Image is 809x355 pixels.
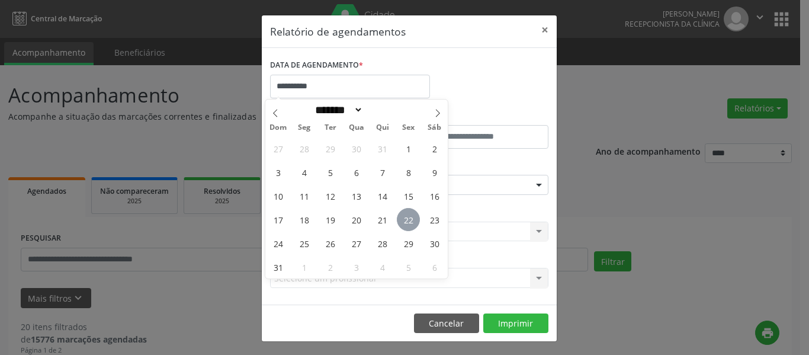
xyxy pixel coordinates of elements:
[267,208,290,231] span: Agosto 17, 2025
[319,161,342,184] span: Agosto 5, 2025
[291,124,317,132] span: Seg
[319,232,342,255] span: Agosto 26, 2025
[270,24,406,39] h5: Relatório de agendamentos
[265,124,291,132] span: Dom
[371,137,394,160] span: Julho 31, 2025
[267,161,290,184] span: Agosto 3, 2025
[363,104,402,116] input: Year
[319,255,342,279] span: Setembro 2, 2025
[371,208,394,231] span: Agosto 21, 2025
[423,137,446,160] span: Agosto 2, 2025
[371,161,394,184] span: Agosto 7, 2025
[319,208,342,231] span: Agosto 19, 2025
[345,232,368,255] span: Agosto 27, 2025
[293,208,316,231] span: Agosto 18, 2025
[345,255,368,279] span: Setembro 3, 2025
[345,137,368,160] span: Julho 30, 2025
[371,232,394,255] span: Agosto 28, 2025
[371,184,394,207] span: Agosto 14, 2025
[293,255,316,279] span: Setembro 1, 2025
[293,184,316,207] span: Agosto 11, 2025
[423,208,446,231] span: Agosto 23, 2025
[267,232,290,255] span: Agosto 24, 2025
[267,255,290,279] span: Agosto 31, 2025
[371,255,394,279] span: Setembro 4, 2025
[422,124,448,132] span: Sáb
[319,184,342,207] span: Agosto 12, 2025
[345,184,368,207] span: Agosto 13, 2025
[396,124,422,132] span: Sex
[423,161,446,184] span: Agosto 9, 2025
[397,184,420,207] span: Agosto 15, 2025
[533,15,557,44] button: Close
[345,161,368,184] span: Agosto 6, 2025
[397,255,420,279] span: Setembro 5, 2025
[293,232,316,255] span: Agosto 25, 2025
[414,314,479,334] button: Cancelar
[397,232,420,255] span: Agosto 29, 2025
[311,104,363,116] select: Month
[423,255,446,279] span: Setembro 6, 2025
[343,124,370,132] span: Qua
[397,208,420,231] span: Agosto 22, 2025
[270,56,363,75] label: DATA DE AGENDAMENTO
[423,232,446,255] span: Agosto 30, 2025
[423,184,446,207] span: Agosto 16, 2025
[483,314,548,334] button: Imprimir
[397,161,420,184] span: Agosto 8, 2025
[293,137,316,160] span: Julho 28, 2025
[370,124,396,132] span: Qui
[317,124,343,132] span: Ter
[412,107,548,125] label: ATÉ
[319,137,342,160] span: Julho 29, 2025
[293,161,316,184] span: Agosto 4, 2025
[267,184,290,207] span: Agosto 10, 2025
[267,137,290,160] span: Julho 27, 2025
[397,137,420,160] span: Agosto 1, 2025
[345,208,368,231] span: Agosto 20, 2025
